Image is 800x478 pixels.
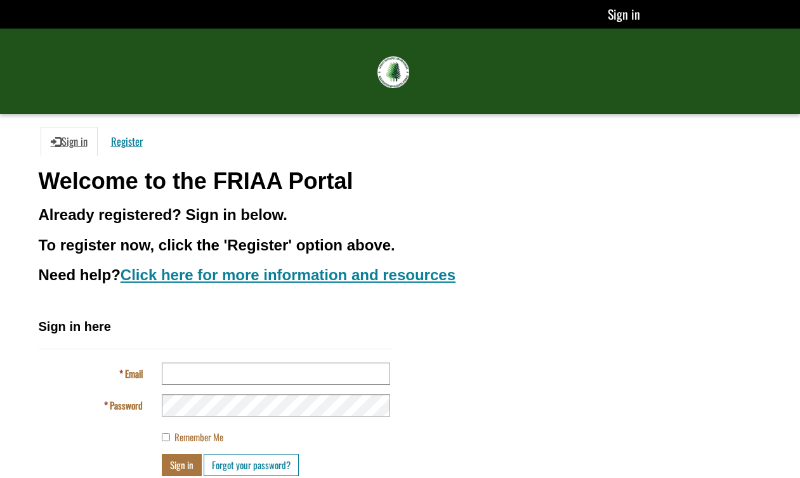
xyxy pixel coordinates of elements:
[39,237,762,254] h3: To register now, click the 'Register' option above.
[39,320,111,333] span: Sign in here
[162,454,202,476] button: Sign in
[101,127,153,156] a: Register
[204,454,299,476] a: Forgot your password?
[121,266,456,283] a: Click here for more information and resources
[162,433,170,441] input: Remember Me
[125,366,143,380] span: Email
[39,207,762,223] h3: Already registered? Sign in below.
[39,267,762,283] h3: Need help?
[608,4,640,23] a: Sign in
[41,127,98,156] a: Sign in
[377,56,409,88] img: FRIAA Submissions Portal
[110,398,143,412] span: Password
[39,169,762,194] h1: Welcome to the FRIAA Portal
[174,430,223,444] span: Remember Me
